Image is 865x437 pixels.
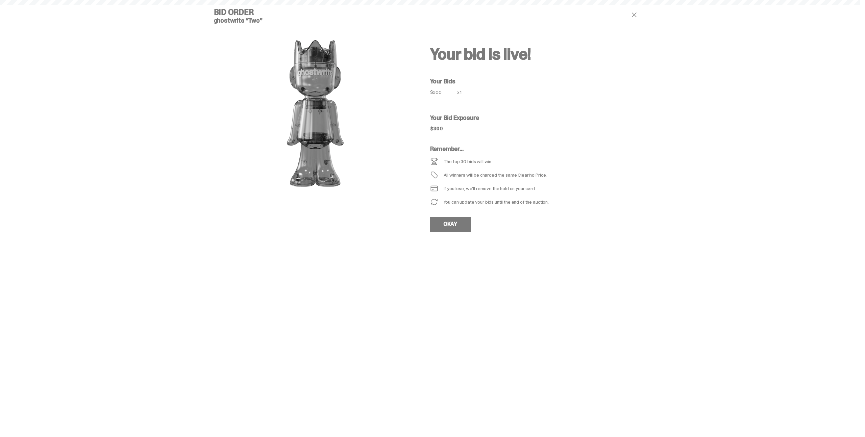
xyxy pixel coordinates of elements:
h5: Your Bid Exposure [430,115,646,121]
h5: Remember... [430,146,603,152]
div: $300 [430,90,457,95]
div: If you lose, we’ll remove the hold on your card. [444,186,536,191]
h5: Your Bids [430,78,646,84]
a: OKAY [430,217,471,232]
div: $300 [430,126,443,131]
div: All winners will be charged the same Clearing Price. [444,173,603,177]
div: You can update your bids until the end of the auction. [444,200,549,204]
h2: Your bid is live! [430,46,646,62]
div: x 1 [457,90,468,99]
h5: ghostwrite “Two” [214,18,417,24]
h4: Bid Order [214,8,417,16]
div: The top 30 bids will win. [444,159,493,164]
img: product image [248,29,383,198]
